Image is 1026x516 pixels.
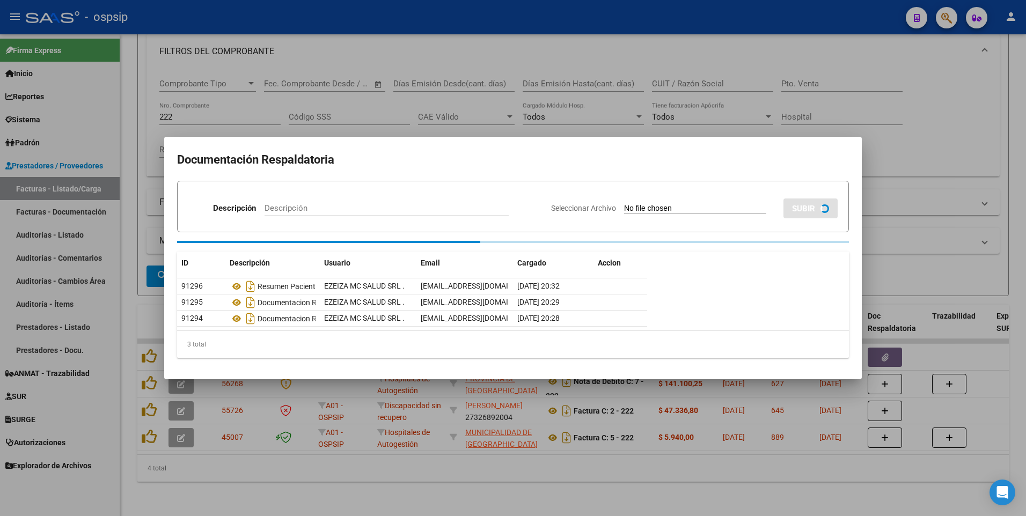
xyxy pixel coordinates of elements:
span: 91294 [181,314,203,322]
p: Descripción [213,202,256,215]
button: SUBIR [783,198,838,218]
span: Usuario [324,259,350,267]
span: ID [181,259,188,267]
span: Email [421,259,440,267]
span: [EMAIL_ADDRESS][DOMAIN_NAME] [421,314,540,322]
div: Documentacion Respaldatoria 2 [230,294,316,311]
span: [DATE] 20:28 [517,314,560,322]
div: 3 total [177,331,849,358]
span: [DATE] 20:32 [517,282,560,290]
div: Open Intercom Messenger [990,480,1015,505]
span: Cargado [517,259,546,267]
span: 91295 [181,298,203,306]
span: [DATE] 20:29 [517,298,560,306]
span: EZEIZA MC SALUD SRL . [324,298,405,306]
span: Seleccionar Archivo [551,204,616,212]
span: [EMAIL_ADDRESS][DOMAIN_NAME] [421,282,540,290]
datatable-header-cell: Accion [593,252,647,275]
datatable-header-cell: Cargado [513,252,593,275]
span: EZEIZA MC SALUD SRL . [324,314,405,322]
span: Descripción [230,259,270,267]
h2: Documentación Respaldatoria [177,150,849,170]
datatable-header-cell: Email [416,252,513,275]
span: Accion [598,259,621,267]
i: Descargar documento [244,278,258,295]
div: Resumen Pacientes [230,278,316,295]
div: Documentacion Respaldatoria [230,310,316,327]
datatable-header-cell: Descripción [225,252,320,275]
span: SUBIR [792,204,815,213]
datatable-header-cell: Usuario [320,252,416,275]
span: 91296 [181,282,203,290]
span: [EMAIL_ADDRESS][DOMAIN_NAME] [421,298,540,306]
i: Descargar documento [244,294,258,311]
datatable-header-cell: ID [177,252,225,275]
span: EZEIZA MC SALUD SRL . [324,282,405,290]
i: Descargar documento [244,310,258,327]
